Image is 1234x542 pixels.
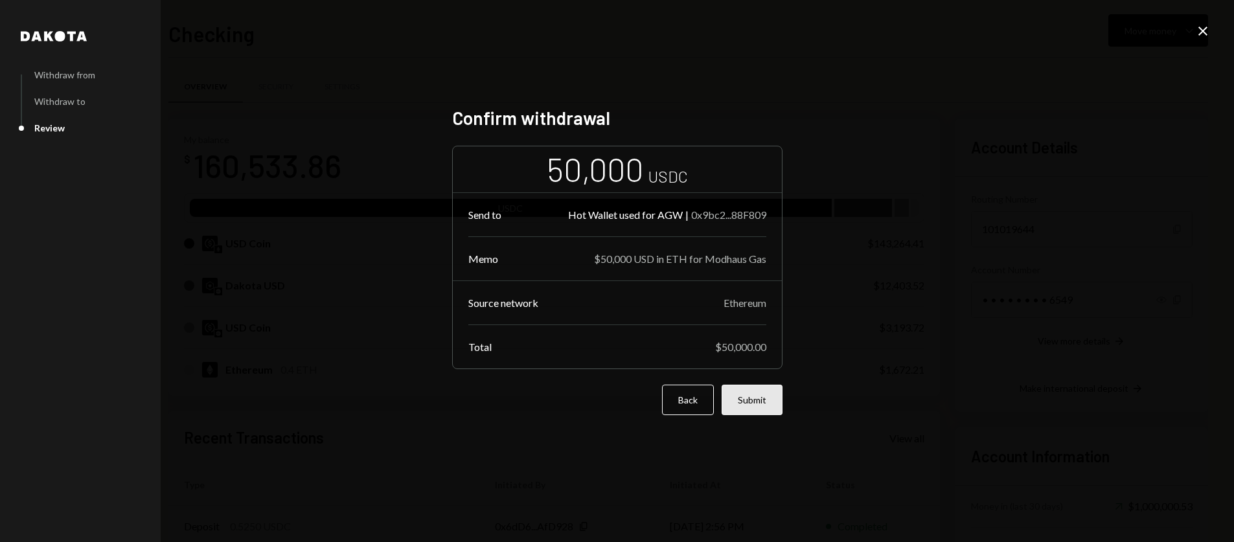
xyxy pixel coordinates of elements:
div: 50,000 [547,149,643,190]
div: Memo [468,253,498,265]
div: $50,000 USD in ETH for Modhaus Gas [594,253,766,265]
div: Send to [468,209,501,221]
button: Back [662,385,714,415]
div: Review [34,122,65,133]
h2: Confirm withdrawal [452,106,783,131]
div: Total [468,341,492,353]
div: $50,000.00 [715,341,766,353]
div: Withdraw from [34,69,95,80]
div: | [685,209,689,221]
div: 0x9bc2...88F809 [691,209,766,221]
div: USDC [648,166,688,187]
div: Ethereum [724,297,766,309]
div: Withdraw to [34,96,86,107]
div: Source network [468,297,538,309]
div: Hot Wallet used for AGW [568,209,683,221]
button: Submit [722,385,783,415]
